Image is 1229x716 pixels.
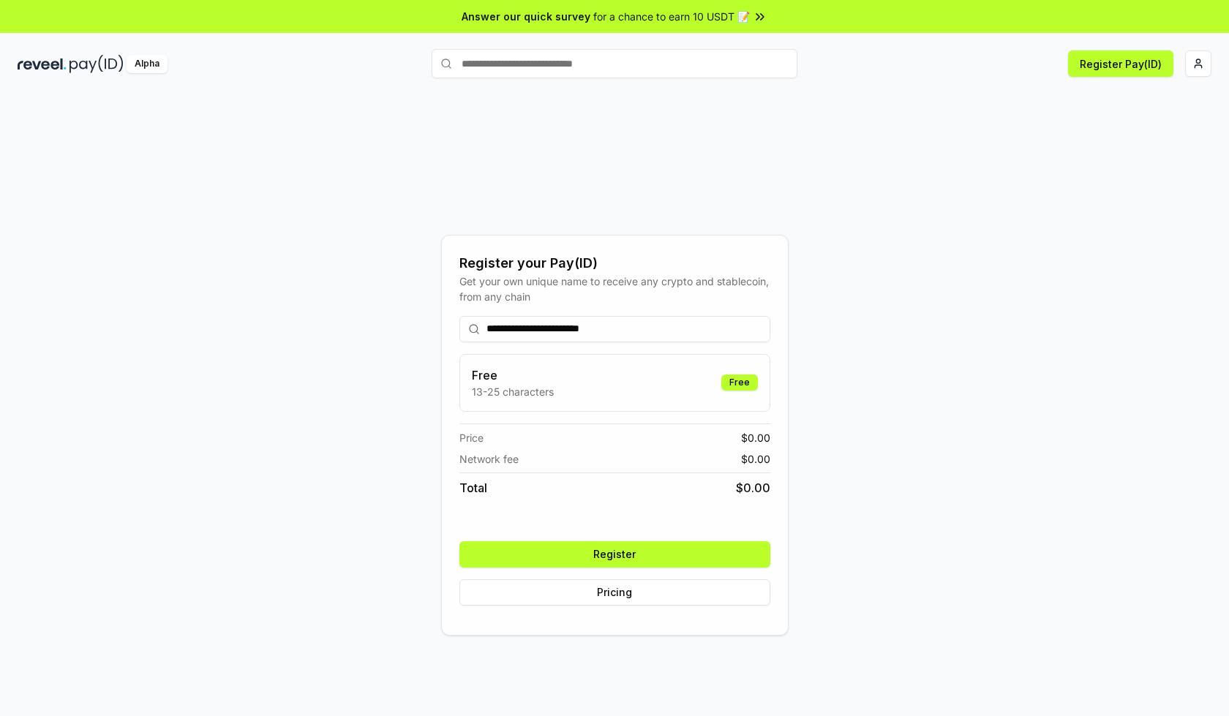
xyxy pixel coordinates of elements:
span: Answer our quick survey [462,9,590,24]
div: Free [721,374,758,391]
button: Register [459,541,770,568]
span: for a chance to earn 10 USDT 📝 [593,9,750,24]
span: Price [459,430,484,445]
img: pay_id [69,55,124,73]
div: Alpha [127,55,168,73]
button: Register Pay(ID) [1068,50,1173,77]
img: reveel_dark [18,55,67,73]
h3: Free [472,366,554,384]
span: $ 0.00 [741,451,770,467]
div: Register your Pay(ID) [459,253,770,274]
div: Get your own unique name to receive any crypto and stablecoin, from any chain [459,274,770,304]
span: $ 0.00 [741,430,770,445]
span: Network fee [459,451,519,467]
span: $ 0.00 [736,479,770,497]
span: Total [459,479,487,497]
p: 13-25 characters [472,384,554,399]
button: Pricing [459,579,770,606]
